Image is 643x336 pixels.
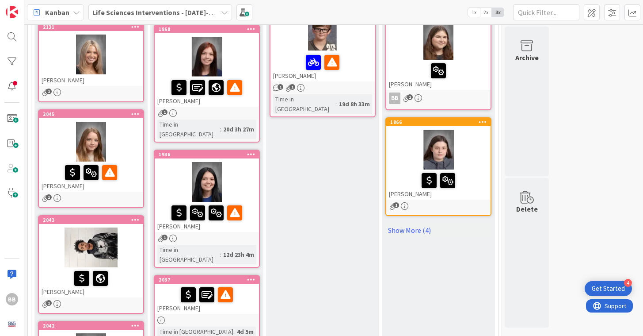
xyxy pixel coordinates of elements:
[386,170,491,200] div: [PERSON_NAME]
[389,93,400,104] div: BB
[155,276,259,284] div: 2037
[6,318,18,330] img: avatar
[38,215,144,314] a: 2043[PERSON_NAME]
[39,216,143,297] div: 2043[PERSON_NAME]
[155,202,259,232] div: [PERSON_NAME]
[39,110,143,118] div: 2045
[155,25,259,33] div: 1868
[155,25,259,107] div: 1868[PERSON_NAME]
[43,24,143,30] div: 2131
[159,151,259,158] div: 1936
[393,202,399,208] span: 1
[46,194,52,200] span: 1
[155,77,259,107] div: [PERSON_NAME]
[585,281,632,296] div: Open Get Started checklist, remaining modules: 4
[513,4,579,20] input: Quick Filter...
[335,99,337,109] span: :
[385,8,491,110] a: [PERSON_NAME]BB
[19,1,40,12] span: Support
[386,118,491,126] div: 1866
[386,93,491,104] div: BB
[45,7,69,18] span: Kanban
[157,245,220,264] div: Time in [GEOGRAPHIC_DATA]
[390,119,491,125] div: 1866
[407,94,413,100] span: 1
[162,235,167,240] span: 1
[159,277,259,283] div: 2037
[155,284,259,314] div: [PERSON_NAME]
[516,204,538,214] div: Delete
[39,23,143,86] div: 2131[PERSON_NAME]
[162,109,167,115] span: 1
[6,6,18,18] img: Visit kanbanzone.com
[43,217,143,223] div: 2043
[155,151,259,232] div: 1936[PERSON_NAME]
[46,89,52,94] span: 1
[386,8,491,90] div: [PERSON_NAME]
[92,8,229,17] b: Life Sciences Interventions - [DATE]-[DATE]
[39,216,143,224] div: 2043
[43,323,143,329] div: 2042
[492,8,504,17] span: 3x
[6,293,18,305] div: BB
[289,84,295,90] span: 1
[278,84,283,90] span: 1
[273,94,335,114] div: Time in [GEOGRAPHIC_DATA]
[624,279,632,287] div: 4
[385,223,491,237] a: Show More (4)
[159,26,259,32] div: 1868
[154,24,260,143] a: 1868[PERSON_NAME]Time in [GEOGRAPHIC_DATA]:20d 3h 27m
[515,52,539,63] div: Archive
[39,162,143,192] div: [PERSON_NAME]
[155,151,259,158] div: 1936
[221,250,256,259] div: 12d 23h 4m
[480,8,492,17] span: 2x
[157,120,220,139] div: Time in [GEOGRAPHIC_DATA]
[270,51,375,81] div: [PERSON_NAME]
[221,124,256,134] div: 20d 3h 27m
[46,300,52,306] span: 1
[38,22,144,102] a: 2131[PERSON_NAME]
[39,74,143,86] div: [PERSON_NAME]
[155,276,259,314] div: 2037[PERSON_NAME]
[468,8,480,17] span: 1x
[39,23,143,31] div: 2131
[220,250,221,259] span: :
[386,60,491,90] div: [PERSON_NAME]
[337,99,372,109] div: 19d 8h 33m
[43,111,143,117] div: 2045
[39,110,143,192] div: 2045[PERSON_NAME]
[39,322,143,330] div: 2042
[154,150,260,268] a: 1936[PERSON_NAME]Time in [GEOGRAPHIC_DATA]:12d 23h 4m
[38,109,144,208] a: 2045[PERSON_NAME]
[220,124,221,134] span: :
[592,284,625,293] div: Get Started
[385,117,491,216] a: 1866[PERSON_NAME]
[39,267,143,297] div: [PERSON_NAME]
[386,118,491,200] div: 1866[PERSON_NAME]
